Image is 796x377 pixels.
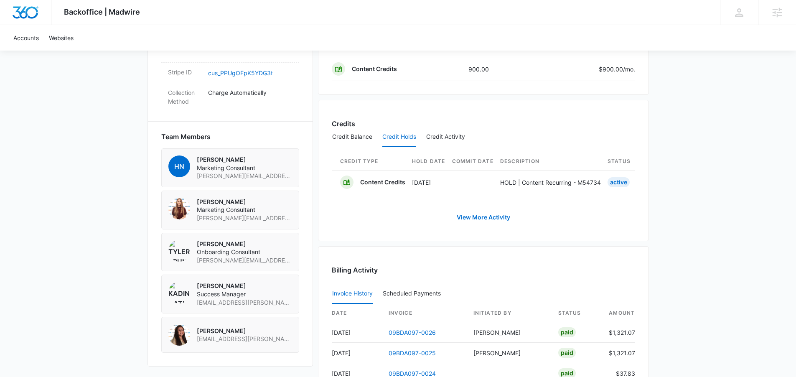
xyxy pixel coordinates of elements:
p: HOLD | Content Recurring - M54734 [500,178,601,187]
span: [EMAIL_ADDRESS][PERSON_NAME][DOMAIN_NAME] [197,335,292,343]
p: [PERSON_NAME] [197,327,292,335]
dt: Collection Method [168,88,201,106]
span: [PERSON_NAME][EMAIL_ADDRESS][PERSON_NAME][DOMAIN_NAME] [197,256,292,265]
span: Backoffice | Madwire [64,8,140,16]
td: 900.00 [462,57,533,81]
p: Charge Automatically [208,88,292,97]
a: Accounts [8,25,44,51]
a: 09BDA097-0026 [389,329,436,336]
a: 09BDA097-0025 [389,349,436,357]
button: Credit Balance [332,127,372,147]
div: Active [608,177,630,187]
span: Marketing Consultant [197,164,292,172]
span: Success Manager [197,290,292,298]
a: 09BDA097-0024 [389,370,436,377]
span: Credit Type [340,158,405,165]
td: $1,321.07 [602,322,635,343]
a: View More Activity [448,207,519,227]
img: Tyler Brungardt [168,240,190,262]
h3: Billing Activity [332,265,635,275]
span: Marketing Consultant [197,206,292,214]
td: [DATE] [332,322,382,343]
th: Initiated By [467,304,552,322]
div: Stripe IDcus_PPUgOEpK5YDG3t [161,63,299,83]
button: Credit Activity [426,127,465,147]
th: invoice [382,304,467,322]
p: [PERSON_NAME] [197,198,292,206]
td: [PERSON_NAME] [467,322,552,343]
th: amount [602,304,635,322]
span: /mo. [623,66,635,73]
h3: Credits [332,119,355,129]
span: HN [168,155,190,177]
button: Invoice History [332,284,373,304]
button: Credit Holds [382,127,416,147]
td: $1,321.07 [602,343,635,363]
span: [EMAIL_ADDRESS][PERSON_NAME][DOMAIN_NAME] [197,298,292,307]
dt: Stripe ID [168,68,201,76]
span: Commit Date [452,158,493,165]
span: [PERSON_NAME][EMAIL_ADDRESS][PERSON_NAME][DOMAIN_NAME] [197,214,292,222]
img: Kadin Cathey [168,282,190,303]
div: Collection MethodCharge Automatically [161,83,299,111]
span: [PERSON_NAME][EMAIL_ADDRESS][DOMAIN_NAME] [197,172,292,180]
a: Websites [44,25,79,51]
p: Content Credits [352,65,397,73]
p: Content Credits [360,178,405,186]
th: status [552,304,602,322]
div: Scheduled Payments [383,290,444,296]
span: Team Members [161,132,211,142]
p: [DATE] [412,178,445,187]
div: Paid [558,327,576,337]
a: cus_PPUgOEpK5YDG3t [208,69,273,76]
span: Hold Date [412,158,445,165]
p: [PERSON_NAME] [197,240,292,248]
img: Audriana Talamantes [168,324,190,346]
th: date [332,304,382,322]
td: [DATE] [332,343,382,363]
p: [PERSON_NAME] [197,155,292,164]
img: emilee egan [168,198,190,219]
div: Paid [558,348,576,358]
p: [PERSON_NAME] [197,282,292,290]
span: Onboarding Consultant [197,248,292,256]
span: Description [500,158,601,165]
p: $900.00 [596,65,635,74]
span: Status [608,158,631,165]
td: [PERSON_NAME] [467,343,552,363]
